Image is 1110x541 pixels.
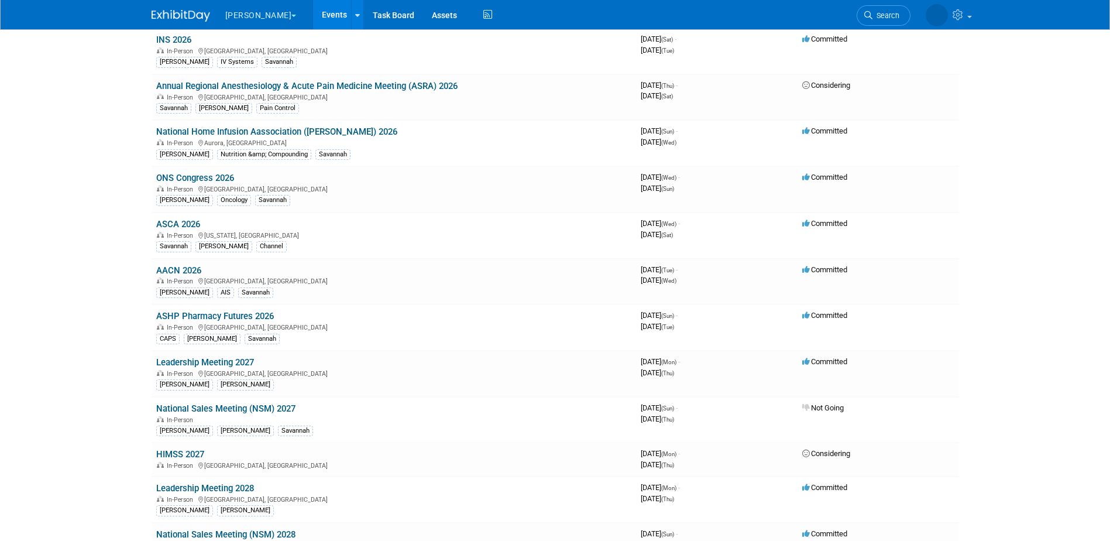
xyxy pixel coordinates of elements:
span: (Thu) [661,496,674,502]
span: In-Person [167,139,197,147]
span: Committed [802,173,847,182]
img: In-Person Event [157,278,164,283]
a: ONS Congress 2026 [156,173,234,183]
img: In-Person Event [157,370,164,376]
span: (Sat) [661,93,673,100]
span: - [678,173,680,182]
a: Search [857,5,910,26]
span: - [678,219,680,228]
span: [DATE] [641,460,674,469]
span: In-Person [167,416,197,424]
div: [PERSON_NAME] [184,334,240,344]
a: ASHP Pharmacy Futures 2026 [156,311,274,321]
span: (Thu) [661,83,674,89]
div: [PERSON_NAME] [195,241,252,252]
span: In-Person [167,370,197,378]
span: [DATE] [641,403,678,412]
div: [PERSON_NAME] [195,103,252,114]
div: [PERSON_NAME] [217,426,274,436]
span: (Tue) [661,324,674,330]
img: Savannah Jones [926,4,948,26]
span: Committed [802,529,847,538]
div: Savannah [278,426,313,436]
span: [DATE] [641,276,676,285]
span: - [676,81,678,90]
div: [GEOGRAPHIC_DATA], [GEOGRAPHIC_DATA] [156,368,631,378]
div: Oncology [217,195,251,206]
span: [DATE] [641,265,678,274]
a: National Sales Meeting (NSM) 2027 [156,403,295,414]
div: [PERSON_NAME] [156,149,213,160]
span: In-Person [167,496,197,504]
span: In-Person [167,232,197,239]
span: [DATE] [641,46,674,54]
div: Savannah [156,103,191,114]
span: Not Going [802,403,844,412]
span: [DATE] [641,91,673,100]
span: [DATE] [641,81,678,90]
img: In-Person Event [157,496,164,502]
span: (Sat) [661,36,673,43]
div: [GEOGRAPHIC_DATA], [GEOGRAPHIC_DATA] [156,276,631,285]
span: [DATE] [641,494,674,503]
span: (Thu) [661,370,674,376]
img: In-Person Event [157,416,164,422]
a: Leadership Meeting 2028 [156,483,254,494]
span: [DATE] [641,230,673,239]
a: National Home Infusion Aassociation ([PERSON_NAME]) 2026 [156,126,397,137]
img: In-Person Event [157,186,164,191]
a: ASCA 2026 [156,219,200,230]
span: Search [872,11,899,20]
div: [US_STATE], [GEOGRAPHIC_DATA] [156,230,631,239]
span: [DATE] [641,449,680,458]
a: HIMSS 2027 [156,449,204,460]
div: [PERSON_NAME] [156,505,213,516]
span: - [676,126,678,135]
div: [GEOGRAPHIC_DATA], [GEOGRAPHIC_DATA] [156,322,631,331]
span: - [678,357,680,366]
span: In-Person [167,462,197,470]
div: Savannah [255,195,290,206]
span: (Wed) [661,221,676,227]
img: In-Person Event [157,324,164,330]
a: Annual Regional Anesthesiology & Acute Pain Medicine Meeting (ASRA) 2026 [156,81,458,91]
span: [DATE] [641,483,680,492]
div: [GEOGRAPHIC_DATA], [GEOGRAPHIC_DATA] [156,184,631,193]
span: (Sun) [661,186,674,192]
span: [DATE] [641,415,674,423]
span: Committed [802,265,847,274]
span: [DATE] [641,173,680,182]
div: [PERSON_NAME] [217,379,274,390]
div: [PERSON_NAME] [156,426,213,436]
span: (Sun) [661,531,674,537]
span: [DATE] [641,184,674,193]
span: - [676,403,678,412]
span: [DATE] [641,138,676,146]
span: (Wed) [661,278,676,284]
span: - [676,529,678,538]
span: [DATE] [641,357,680,366]
span: (Mon) [661,451,676,457]
img: In-Person Event [157,462,164,468]
span: (Sun) [661,405,674,412]
span: [DATE] [641,529,678,538]
span: (Tue) [661,267,674,273]
span: [DATE] [641,311,678,320]
div: Channel [256,241,287,252]
img: In-Person Event [157,94,164,100]
div: Savannah [245,334,280,344]
span: Committed [802,311,847,320]
div: Savannah [156,241,191,252]
span: - [678,449,680,458]
span: Considering [802,449,850,458]
div: Savannah [238,287,273,298]
span: [DATE] [641,219,680,228]
span: - [676,265,678,274]
span: (Thu) [661,462,674,468]
div: AIS [217,287,234,298]
span: In-Person [167,186,197,193]
span: [DATE] [641,368,674,377]
img: In-Person Event [157,139,164,145]
div: [GEOGRAPHIC_DATA], [GEOGRAPHIC_DATA] [156,494,631,504]
div: Savannah [315,149,350,160]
